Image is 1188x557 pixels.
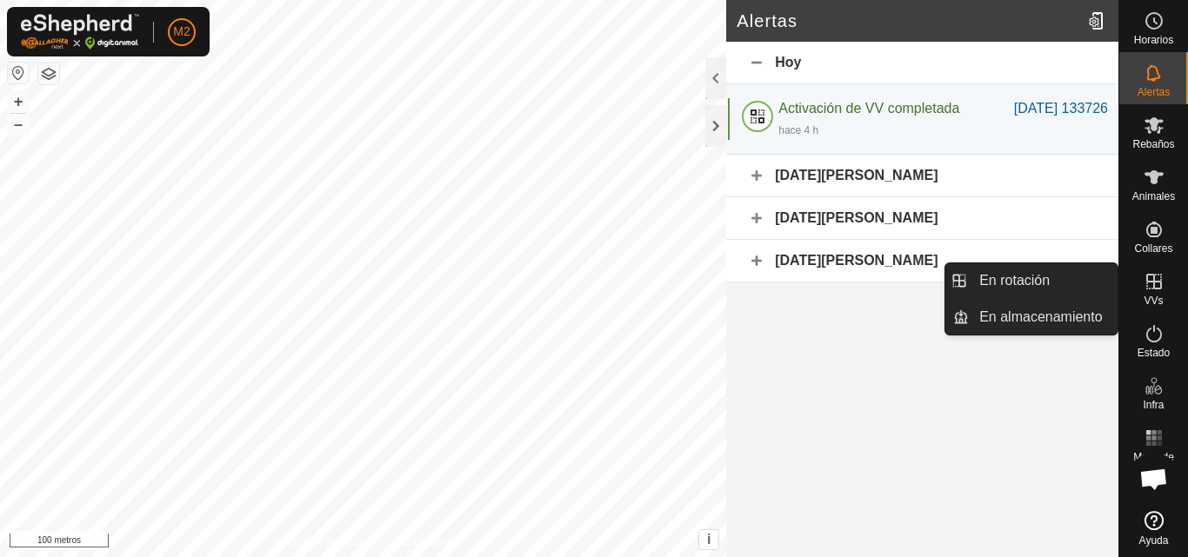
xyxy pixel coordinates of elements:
a: Chat abierto [1128,453,1180,505]
a: Contáctanos [395,534,453,550]
font: + [14,92,23,110]
font: [DATE][PERSON_NAME] [775,168,938,182]
font: Horarios [1134,34,1173,46]
font: [DATE][PERSON_NAME] [775,210,938,225]
font: VVs [1144,295,1163,307]
font: Alertas [737,11,798,30]
font: Mapa de calor [1133,451,1174,474]
button: Capas del Mapa [38,63,59,84]
font: Animales [1132,190,1175,202]
font: hace 4 h [778,124,818,136]
a: En almacenamiento [969,300,1118,335]
font: [DATE] 133726 [1014,101,1108,116]
font: En rotación [979,273,1050,288]
font: Collares [1134,242,1172,255]
font: Activación de VV completada [778,101,959,116]
font: Infra [1143,399,1164,411]
a: En rotación [969,263,1118,298]
font: M2 [173,24,190,38]
font: Rebaños [1132,138,1174,150]
font: Estado [1138,347,1170,359]
font: i [707,532,711,547]
button: – [8,114,29,135]
font: Hoy [775,55,801,70]
font: Ayuda [1139,534,1169,547]
li: En almacenamiento [945,300,1118,335]
button: + [8,91,29,112]
a: Política de Privacidad [273,534,373,550]
font: – [14,115,23,133]
button: Restablecer mapa [8,63,29,83]
li: En rotación [945,263,1118,298]
font: Contáctanos [395,536,453,548]
button: i [699,530,718,549]
img: Logotipo de Gallagher [21,14,139,50]
font: En almacenamiento [979,309,1102,324]
font: [DATE][PERSON_NAME] [775,253,938,268]
font: Política de Privacidad [273,536,373,548]
a: Ayuda [1119,504,1188,553]
font: Alertas [1138,86,1170,98]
